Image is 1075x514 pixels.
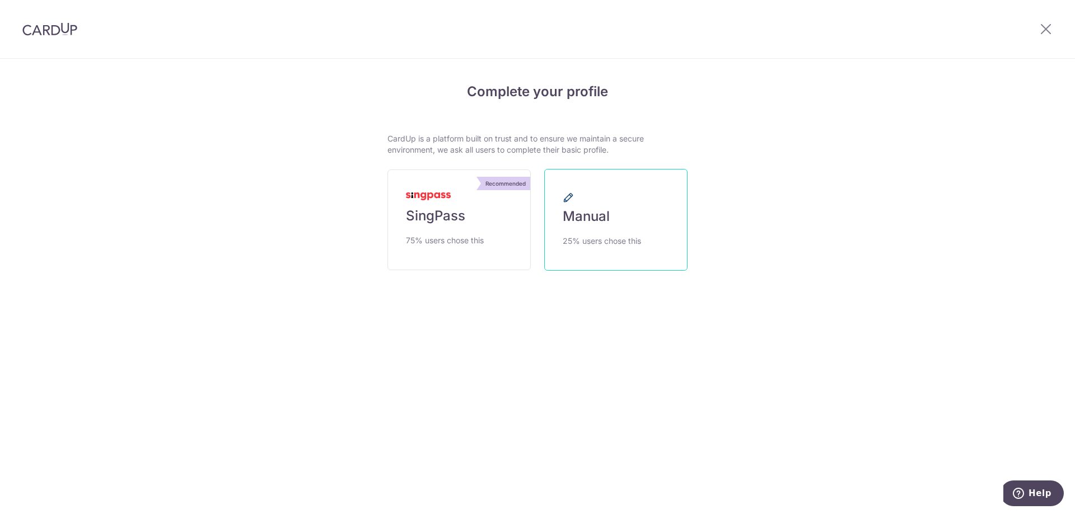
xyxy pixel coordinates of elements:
[563,208,610,225] span: Manual
[387,169,531,270] a: Recommended SingPass 75% users chose this
[563,234,641,248] span: 25% users chose this
[22,22,77,36] img: CardUp
[387,82,688,102] h4: Complete your profile
[387,133,688,155] p: CardUp is a platform built on trust and to ensure we maintain a secure environment, we ask all us...
[406,234,484,247] span: 75% users chose this
[406,207,465,225] span: SingPass
[481,177,530,190] div: Recommended
[1003,480,1064,508] iframe: Opens a widget where you can find more information
[544,169,688,271] a: Manual 25% users chose this
[406,192,451,200] img: MyInfoLogo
